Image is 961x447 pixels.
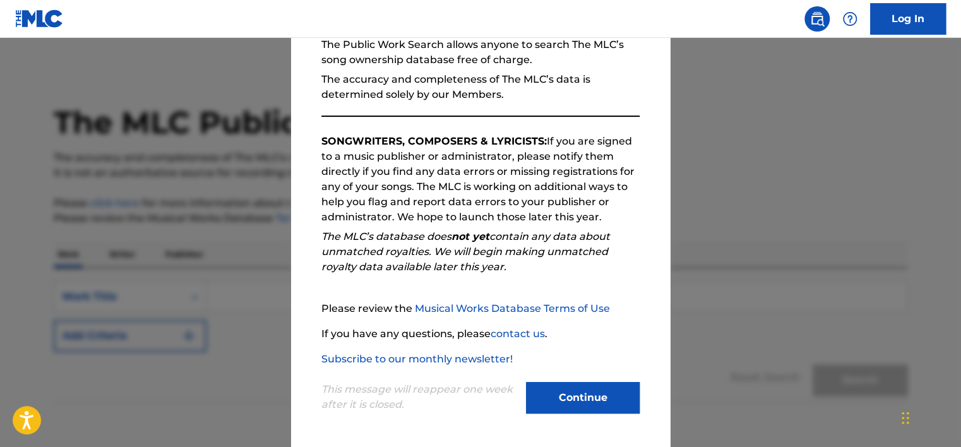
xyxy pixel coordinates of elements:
[321,72,640,102] p: The accuracy and completeness of The MLC’s data is determined solely by our Members.
[526,382,640,414] button: Continue
[321,37,640,68] p: The Public Work Search allows anyone to search The MLC’s song ownership database free of charge.
[321,301,640,316] p: Please review the
[321,135,547,147] strong: SONGWRITERS, COMPOSERS & LYRICISTS:
[321,134,640,225] p: If you are signed to a music publisher or administrator, please notify them directly if you find ...
[321,326,640,342] p: If you have any questions, please .
[870,3,946,35] a: Log In
[491,328,545,340] a: contact us
[842,11,857,27] img: help
[809,11,825,27] img: search
[837,6,863,32] div: Help
[321,353,513,365] a: Subscribe to our monthly newsletter!
[902,399,909,437] div: Drag
[804,6,830,32] a: Public Search
[898,386,961,447] iframe: Chat Widget
[15,9,64,28] img: MLC Logo
[321,382,518,412] p: This message will reappear one week after it is closed.
[451,230,489,242] strong: not yet
[415,302,610,314] a: Musical Works Database Terms of Use
[321,230,610,273] em: The MLC’s database does contain any data about unmatched royalties. We will begin making unmatche...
